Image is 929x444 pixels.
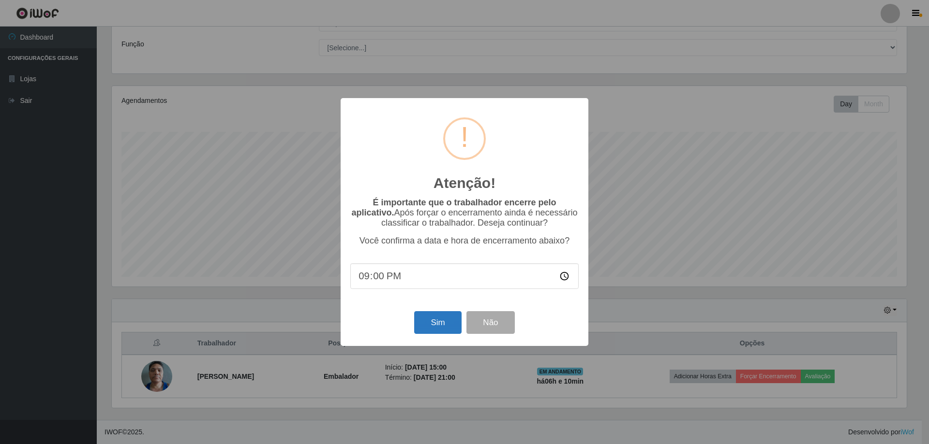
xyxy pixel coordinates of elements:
button: Sim [414,311,461,334]
h2: Atenção! [434,174,495,192]
button: Não [466,311,514,334]
p: Você confirma a data e hora de encerramento abaixo? [350,236,579,246]
p: Após forçar o encerramento ainda é necessário classificar o trabalhador. Deseja continuar? [350,198,579,228]
b: É importante que o trabalhador encerre pelo aplicativo. [351,198,556,217]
